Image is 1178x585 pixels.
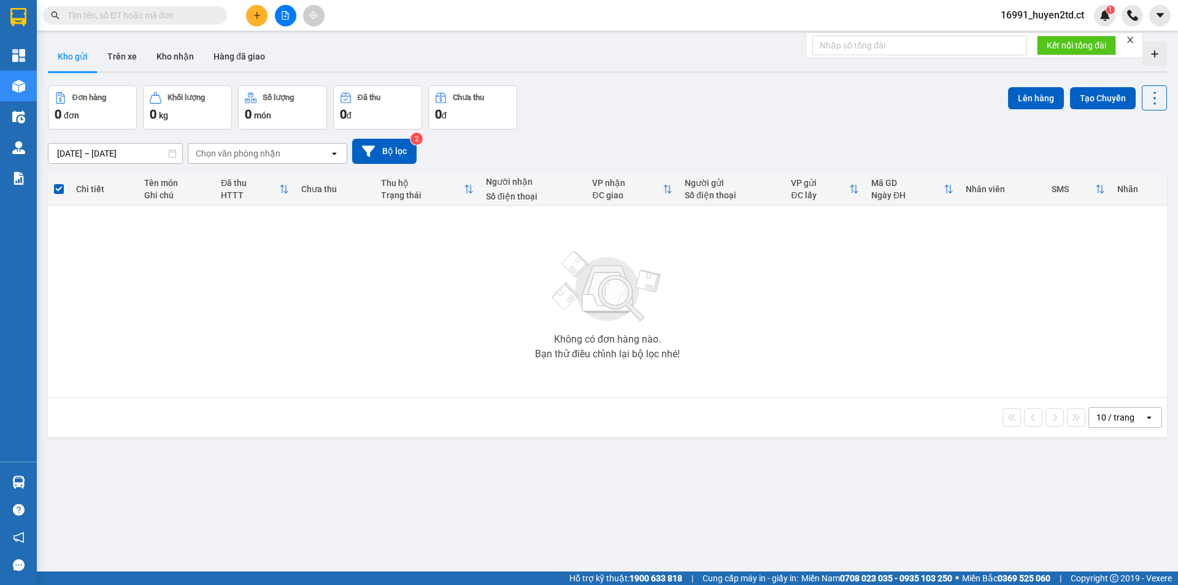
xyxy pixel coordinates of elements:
[221,178,279,188] div: Đã thu
[998,573,1050,583] strong: 0369 525 060
[381,178,464,188] div: Thu hộ
[48,42,98,71] button: Kho gửi
[1110,574,1118,583] span: copyright
[12,80,25,93] img: warehouse-icon
[486,192,580,201] div: Số điện thoại
[569,571,682,585] span: Hỗ trợ kỹ thuật:
[309,11,318,20] span: aim
[554,335,661,344] div: Không có đơn hàng nào.
[340,107,347,122] span: 0
[1149,5,1171,26] button: caret-down
[410,133,423,145] sup: 2
[435,107,442,122] span: 0
[147,42,204,71] button: Kho nhận
[48,85,137,130] button: Đơn hàng0đơn
[12,172,25,185] img: solution-icon
[629,573,682,583] strong: 1900 633 818
[347,110,352,120] span: đ
[167,93,205,102] div: Khối lượng
[72,93,106,102] div: Đơn hàng
[1099,10,1111,21] img: icon-new-feature
[13,532,25,543] span: notification
[1127,10,1138,21] img: phone-icon
[1108,6,1112,14] span: 1
[801,571,952,585] span: Miền Nam
[215,173,295,206] th: Toggle SortBy
[592,190,663,200] div: ĐC giao
[1126,36,1134,44] span: close
[1037,36,1116,55] button: Kết nối tổng đài
[546,244,669,330] img: svg+xml;base64,PHN2ZyBjbGFzcz0ibGlzdC1wbHVnX19zdmciIHhtbG5zPSJodHRwOi8vd3d3LnczLm9yZy8yMDAwL3N2Zy...
[144,190,209,200] div: Ghi chú
[281,11,290,20] span: file-add
[955,576,959,581] span: ⚪️
[1052,184,1095,194] div: SMS
[840,573,952,583] strong: 0708 023 035 - 0935 103 250
[1060,571,1061,585] span: |
[12,141,25,154] img: warehouse-icon
[13,504,25,516] span: question-circle
[871,190,944,200] div: Ngày ĐH
[791,190,849,200] div: ĐC lấy
[486,177,580,187] div: Người nhận
[381,190,464,200] div: Trạng thái
[966,184,1039,194] div: Nhân viên
[358,93,380,102] div: Đã thu
[51,11,60,20] span: search
[1106,6,1115,14] sup: 1
[204,42,275,71] button: Hàng đã giao
[333,85,422,130] button: Đã thu0đ
[685,178,779,188] div: Người gửi
[812,36,1027,55] input: Nhập số tổng đài
[1155,10,1166,21] span: caret-down
[76,184,131,194] div: Chi tiết
[55,107,61,122] span: 0
[196,147,280,160] div: Chọn văn phòng nhận
[453,93,484,102] div: Chưa thu
[592,178,663,188] div: VP nhận
[785,173,864,206] th: Toggle SortBy
[246,5,268,26] button: plus
[253,11,261,20] span: plus
[13,559,25,571] span: message
[64,110,79,120] span: đơn
[962,571,1050,585] span: Miền Bắc
[871,178,944,188] div: Mã GD
[238,85,327,130] button: Số lượng0món
[1008,87,1064,109] button: Lên hàng
[535,349,680,359] div: Bạn thử điều chỉnh lại bộ lọc nhé!
[1047,39,1106,52] span: Kết nối tổng đài
[1142,42,1167,66] div: Tạo kho hàng mới
[375,173,480,206] th: Toggle SortBy
[329,149,339,158] svg: open
[12,110,25,123] img: warehouse-icon
[12,476,25,489] img: warehouse-icon
[254,110,271,120] span: món
[10,8,26,26] img: logo-vxr
[865,173,960,206] th: Toggle SortBy
[1096,411,1134,424] div: 10 / trang
[150,107,156,122] span: 0
[221,190,279,200] div: HTTT
[263,93,294,102] div: Số lượng
[586,173,679,206] th: Toggle SortBy
[303,5,325,26] button: aim
[691,571,693,585] span: |
[685,190,779,200] div: Số điện thoại
[48,144,182,163] input: Select a date range.
[275,5,296,26] button: file-add
[143,85,232,130] button: Khối lượng0kg
[703,571,798,585] span: Cung cấp máy in - giấy in:
[12,49,25,62] img: dashboard-icon
[1070,87,1136,109] button: Tạo Chuyến
[352,139,417,164] button: Bộ lọc
[245,107,252,122] span: 0
[144,178,209,188] div: Tên món
[98,42,147,71] button: Trên xe
[791,178,849,188] div: VP gửi
[301,184,369,194] div: Chưa thu
[67,9,212,22] input: Tìm tên, số ĐT hoặc mã đơn
[1144,413,1154,422] svg: open
[1045,173,1111,206] th: Toggle SortBy
[1117,184,1160,194] div: Nhãn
